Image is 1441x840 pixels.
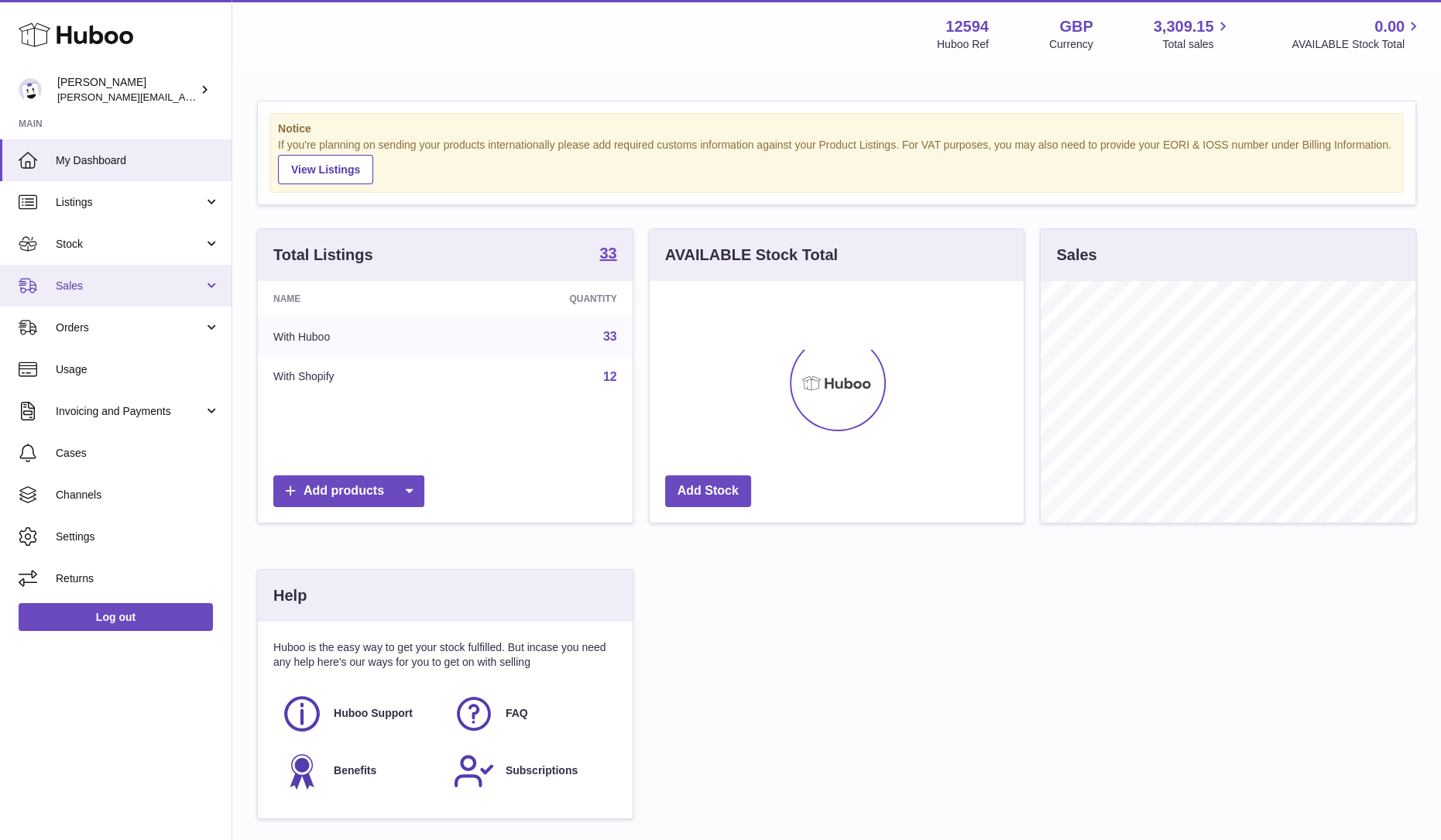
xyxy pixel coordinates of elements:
span: Cases [56,446,220,461]
strong: Notice [278,122,1395,136]
strong: 12594 [945,16,989,37]
th: Quantity [460,281,633,317]
span: Benefits [334,763,376,778]
h3: AVAILABLE Stock Total [665,245,838,266]
span: AVAILABLE Stock Total [1292,37,1422,52]
span: Channels [56,488,220,502]
a: Add Stock [665,475,751,507]
a: Huboo Support [281,693,437,735]
h3: Total Listings [273,245,373,266]
td: With Shopify [258,357,460,397]
a: Subscriptions [453,750,609,792]
span: Invoicing and Payments [56,404,204,419]
strong: GBP [1059,16,1093,37]
span: Usage [56,362,220,377]
a: 12 [603,370,617,383]
a: Benefits [281,750,437,792]
a: View Listings [278,155,373,184]
span: [PERSON_NAME][EMAIL_ADDRESS][DOMAIN_NAME] [57,91,311,103]
strong: 33 [599,245,616,261]
span: Total sales [1162,37,1231,52]
a: 33 [599,245,616,264]
p: Huboo is the easy way to get your stock fulfilled. But incase you need any help here's our ways f... [273,640,617,670]
span: 0.00 [1374,16,1405,37]
img: owen@wearemakewaves.com [19,78,42,101]
div: If you're planning on sending your products internationally please add required customs informati... [278,138,1395,184]
div: [PERSON_NAME] [57,75,197,105]
div: Currency [1049,37,1093,52]
td: With Huboo [258,317,460,357]
span: Subscriptions [506,763,578,778]
span: FAQ [506,706,528,721]
span: Orders [56,321,204,335]
a: Add products [273,475,424,507]
h3: Sales [1056,245,1096,266]
a: Log out [19,603,213,631]
span: Returns [56,571,220,586]
span: Listings [56,195,204,210]
span: 3,309.15 [1154,16,1214,37]
a: 0.00 AVAILABLE Stock Total [1292,16,1422,52]
span: Settings [56,530,220,544]
h3: Help [273,585,307,606]
span: My Dashboard [56,153,220,168]
div: Huboo Ref [937,37,989,52]
a: 3,309.15 Total sales [1154,16,1232,52]
span: Sales [56,279,204,293]
a: FAQ [453,693,609,735]
span: Huboo Support [334,706,413,721]
th: Name [258,281,460,317]
span: Stock [56,237,204,252]
a: 33 [603,330,617,343]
